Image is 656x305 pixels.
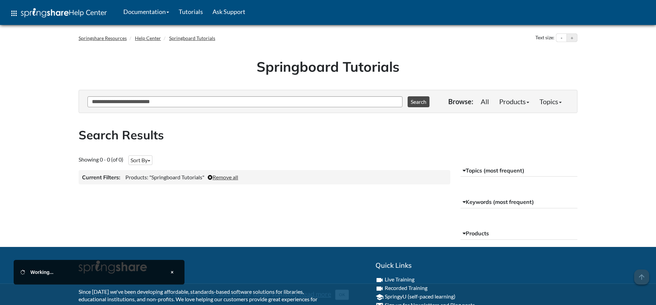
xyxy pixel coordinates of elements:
a: Products [494,95,534,108]
a: arrow_upward [634,270,649,278]
button: Search [408,96,429,107]
button: Close [335,290,349,300]
h3: Current Filters [82,174,120,181]
h2: Quick Links [375,261,577,270]
button: Increase text size [567,34,577,42]
a: All [476,95,494,108]
span: Products: [125,174,148,180]
i: videocam [375,276,384,284]
h1: Springboard Tutorials [84,57,572,76]
span: Working... [30,269,53,275]
i: school [375,293,384,301]
a: Live Training [385,276,414,282]
i: videocam [375,285,384,293]
button: Close [167,267,178,278]
a: Ask Support [208,3,250,20]
span: apps [10,9,18,17]
a: Recorded Training [385,285,427,291]
img: Springshare [21,8,69,17]
button: Keywords (most frequent) [461,196,578,208]
a: Documentation [119,3,174,20]
a: Springboard Tutorials [169,35,215,41]
span: arrow_upward [634,269,649,285]
a: Topics [534,95,567,108]
a: SpringyU (self-paced learning) [385,293,455,300]
p: Browse: [448,97,473,106]
a: apps Help Center [5,3,112,24]
button: Sort By [128,155,152,165]
button: Decrease text size [556,34,566,42]
h2: Search Results [79,127,577,143]
button: Products [461,227,578,240]
span: "Springboard Tutorials" [149,174,204,180]
button: Topics (most frequent) [461,165,578,177]
a: Springshare Resources [79,35,127,41]
div: Text size: [534,33,556,42]
a: Tutorials [174,3,208,20]
a: Remove all [208,174,238,180]
span: Showing 0 - 0 (of 0) [79,156,123,163]
a: Help Center [135,35,161,41]
div: This site uses cookies as well as records your IP address for usage statistics. [72,289,584,300]
span: Help Center [69,8,107,17]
